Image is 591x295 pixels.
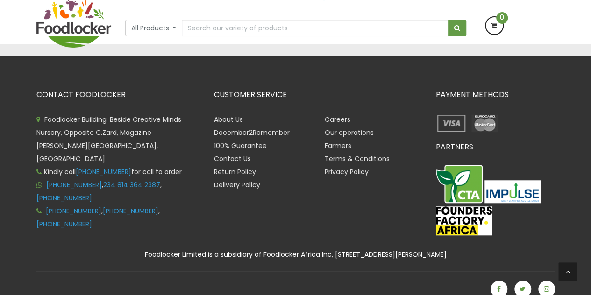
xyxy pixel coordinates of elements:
[103,180,160,190] a: 234 814 364 2387
[36,91,200,99] h3: CONTACT FOODLOCKER
[36,167,182,176] span: Kindly call for call to order
[36,206,160,229] span: , ,
[469,113,500,133] img: payment
[214,154,251,163] a: Contact Us
[325,115,350,124] a: Careers
[325,141,351,150] a: Farmers
[125,20,183,36] button: All Products
[436,143,555,151] h3: PARTNERS
[36,193,92,203] a: [PHONE_NUMBER]
[325,167,369,176] a: Privacy Policy
[103,206,158,216] a: [PHONE_NUMBER]
[214,128,290,137] a: December2Remember
[436,113,467,133] img: payment
[29,249,562,260] div: Foodlocker Limited is a subsidiary of Foodlocker Africa Inc, [STREET_ADDRESS][PERSON_NAME]
[496,12,508,24] span: 0
[214,141,267,150] a: 100% Guarantee
[484,180,541,203] img: Impulse
[182,20,448,36] input: Search our variety of products
[36,180,162,203] span: , ,
[36,115,181,163] span: Foodlocker Building, Beside Creative Minds Nursery, Opposite C.Zard, Magazine [PERSON_NAME][GEOGR...
[325,128,374,137] a: Our operations
[436,206,492,235] img: FFA
[436,91,555,99] h3: PAYMENT METHODS
[325,154,390,163] a: Terms & Conditions
[214,167,256,176] a: Return Policy
[436,165,483,203] img: CTA
[46,180,102,190] a: [PHONE_NUMBER]
[36,219,92,229] a: [PHONE_NUMBER]
[46,206,101,216] a: [PHONE_NUMBER]
[76,167,131,176] a: [PHONE_NUMBER]
[214,91,422,99] h3: CUSTOMER SERVICE
[214,180,260,190] a: Delivery Policy
[214,115,243,124] a: About Us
